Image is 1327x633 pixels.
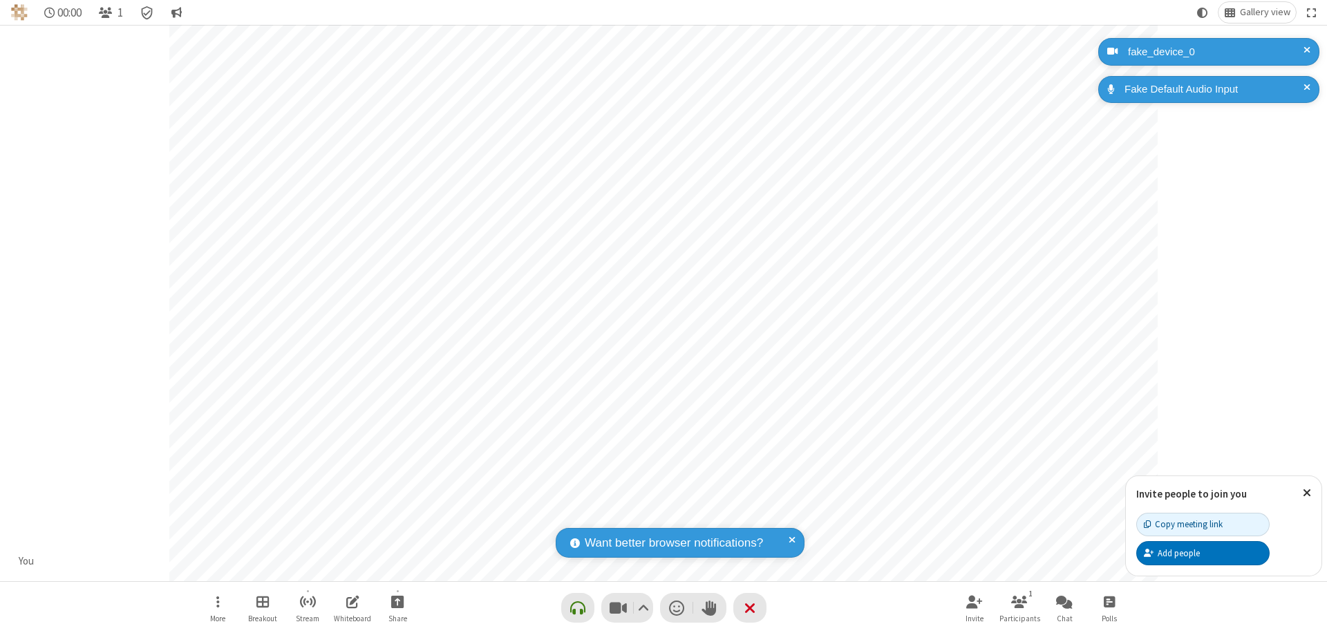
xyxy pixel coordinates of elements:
[954,588,995,627] button: Invite participants (⌘+Shift+I)
[1136,513,1270,536] button: Copy meeting link
[1089,588,1130,627] button: Open poll
[601,593,653,623] button: Stop video (⌘+Shift+V)
[660,593,693,623] button: Send a reaction
[1240,7,1290,18] span: Gallery view
[332,588,373,627] button: Open shared whiteboard
[165,2,187,23] button: Conversation
[1057,614,1073,623] span: Chat
[561,593,594,623] button: Connect your audio
[134,2,160,23] div: Meeting details Encryption enabled
[197,588,238,627] button: Open menu
[1136,541,1270,565] button: Add people
[634,593,652,623] button: Video setting
[693,593,726,623] button: Raise hand
[11,4,28,21] img: QA Selenium DO NOT DELETE OR CHANGE
[1301,2,1322,23] button: Fullscreen
[585,534,763,552] span: Want better browser notifications?
[1025,587,1037,600] div: 1
[999,588,1040,627] button: Open participant list
[1136,487,1247,500] label: Invite people to join you
[999,614,1040,623] span: Participants
[14,554,39,569] div: You
[1120,82,1309,97] div: Fake Default Audio Input
[287,588,328,627] button: Start streaming
[1192,2,1214,23] button: Using system theme
[248,614,277,623] span: Breakout
[57,6,82,19] span: 00:00
[93,2,129,23] button: Open participant list
[388,614,407,623] span: Share
[733,593,766,623] button: End or leave meeting
[334,614,371,623] span: Whiteboard
[117,6,123,19] span: 1
[39,2,88,23] div: Timer
[1292,476,1321,510] button: Close popover
[1123,44,1309,60] div: fake_device_0
[1218,2,1296,23] button: Change layout
[1044,588,1085,627] button: Open chat
[966,614,984,623] span: Invite
[377,588,418,627] button: Start sharing
[210,614,225,623] span: More
[1144,518,1223,531] div: Copy meeting link
[242,588,283,627] button: Manage Breakout Rooms
[1102,614,1117,623] span: Polls
[296,614,319,623] span: Stream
